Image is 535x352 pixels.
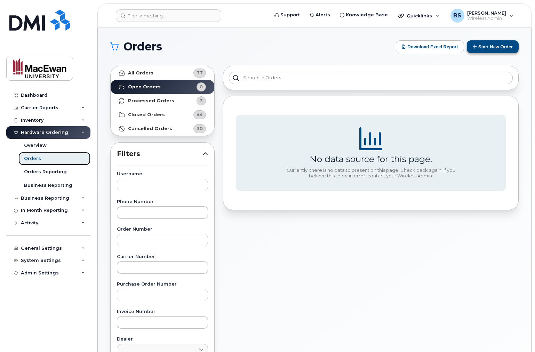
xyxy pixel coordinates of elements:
strong: Open Orders [128,84,161,90]
span: 44 [197,111,203,118]
a: Cancelled Orders30 [111,122,214,136]
a: Open Orders0 [111,80,214,94]
label: Order Number [117,227,208,232]
label: Carrier Number [117,255,208,259]
label: Username [117,172,208,176]
button: Start New Order [467,40,519,53]
div: No data source for this page. [310,154,432,164]
strong: Closed Orders [128,112,165,118]
span: 3 [200,97,203,104]
span: Filters [117,149,202,159]
a: Processed Orders3 [111,94,214,108]
strong: Cancelled Orders [128,126,172,131]
span: 0 [200,83,203,90]
label: Phone Number [117,200,208,204]
button: Download Excel Report [396,40,464,53]
span: Orders [123,41,162,52]
div: Currently, there is no data to present on this page. Check back again. If you believe this to be ... [284,168,458,178]
label: Invoice Number [117,310,208,314]
strong: Processed Orders [128,98,174,104]
a: All Orders77 [111,66,214,80]
span: 30 [197,125,203,132]
input: Search in orders [229,72,513,84]
strong: All Orders [128,70,153,76]
label: Dealer [117,337,208,342]
a: Closed Orders44 [111,108,214,122]
span: 77 [197,70,203,76]
label: Purchase Order Number [117,282,208,287]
